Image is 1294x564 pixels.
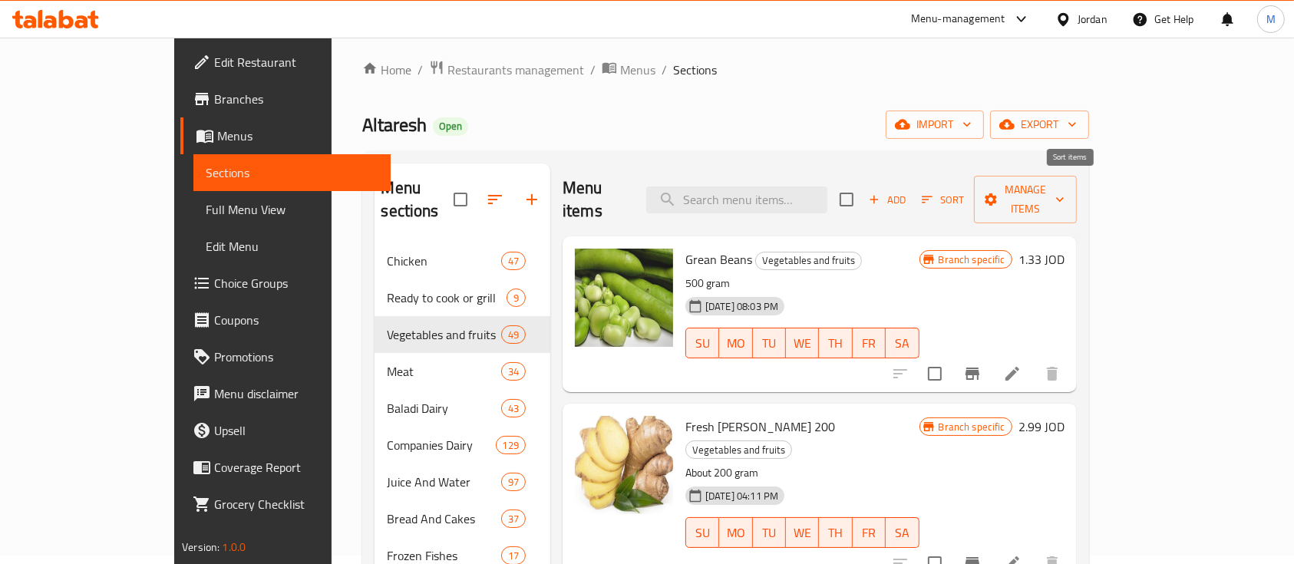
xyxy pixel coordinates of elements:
[719,328,752,358] button: MO
[933,252,1012,267] span: Branch specific
[381,176,454,223] h2: Menu sections
[180,117,391,154] a: Menus
[990,110,1089,139] button: export
[193,191,391,228] a: Full Menu View
[502,401,525,416] span: 43
[819,517,852,548] button: TH
[620,61,655,79] span: Menus
[214,421,378,440] span: Upsell
[719,517,752,548] button: MO
[206,200,378,219] span: Full Menu View
[786,328,819,358] button: WE
[501,473,526,491] div: items
[375,353,550,390] div: Meat34
[974,176,1077,223] button: Manage items
[692,522,713,544] span: SU
[792,522,813,544] span: WE
[602,60,655,80] a: Menus
[725,332,746,355] span: MO
[1002,115,1077,134] span: export
[217,127,378,145] span: Menus
[922,191,964,209] span: Sort
[387,473,500,491] div: Juice And Water
[375,279,550,316] div: Ready to cook or grill9
[180,265,391,302] a: Choice Groups
[692,332,713,355] span: SU
[662,61,667,79] li: /
[986,180,1065,219] span: Manage items
[214,348,378,366] span: Promotions
[699,299,784,314] span: [DATE] 08:03 PM
[590,61,596,79] li: /
[429,60,584,80] a: Restaurants management
[919,358,951,390] span: Select to update
[933,420,1012,434] span: Branch specific
[886,517,919,548] button: SA
[502,364,525,379] span: 34
[686,441,791,459] span: Vegetables and fruits
[792,332,813,355] span: WE
[830,183,863,216] span: Select section
[180,81,391,117] a: Branches
[180,449,391,486] a: Coverage Report
[759,332,780,355] span: TU
[756,252,861,269] span: Vegetables and fruits
[387,399,500,417] span: Baladi Dairy
[444,183,477,216] span: Select all sections
[387,362,500,381] div: Meat
[825,522,846,544] span: TH
[214,274,378,292] span: Choice Groups
[497,438,525,453] span: 129
[753,328,786,358] button: TU
[502,512,525,526] span: 37
[507,291,525,305] span: 9
[180,486,391,523] a: Grocery Checklist
[180,44,391,81] a: Edit Restaurant
[214,384,378,403] span: Menu disclaimer
[502,475,525,490] span: 97
[1034,355,1071,392] button: delete
[1003,364,1022,383] a: Edit menu item
[180,338,391,375] a: Promotions
[214,311,378,329] span: Coupons
[180,375,391,412] a: Menu disclaimer
[375,463,550,500] div: Juice And Water97
[387,289,506,307] span: Ready to cook or grill
[387,325,500,344] span: Vegetables and fruits
[387,510,500,528] div: Bread And Cakes
[685,248,752,271] span: Grean Beans
[193,228,391,265] a: Edit Menu
[182,537,220,557] span: Version:
[819,328,852,358] button: TH
[180,302,391,338] a: Coupons
[433,117,468,136] div: Open
[375,242,550,279] div: Chicken47
[501,510,526,528] div: items
[1018,416,1065,437] h6: 2.99 JOD
[418,61,423,79] li: /
[898,115,972,134] span: import
[1266,11,1276,28] span: M
[575,249,673,347] img: Grean Beans
[786,517,819,548] button: WE
[759,522,780,544] span: TU
[375,390,550,427] div: Baladi Dairy43
[867,191,908,209] span: Add
[362,107,427,142] span: Altaresh
[825,332,846,355] span: TH
[501,399,526,417] div: items
[214,53,378,71] span: Edit Restaurant
[646,186,827,213] input: search
[685,463,919,483] p: About 200 gram
[502,254,525,269] span: 47
[954,355,991,392] button: Branch-specific-item
[214,458,378,477] span: Coverage Report
[755,252,862,270] div: Vegetables and fruits
[387,436,495,454] span: Companies Dairy
[673,61,717,79] span: Sections
[375,500,550,537] div: Bread And Cakes37
[699,489,784,503] span: [DATE] 04:11 PM
[853,517,886,548] button: FR
[433,120,468,133] span: Open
